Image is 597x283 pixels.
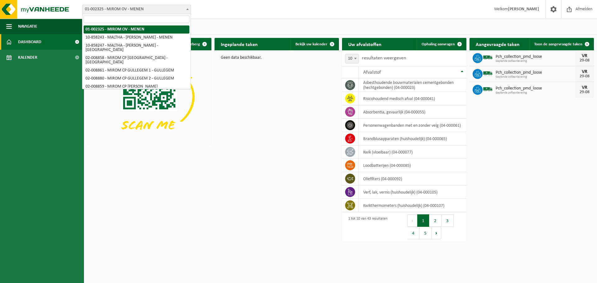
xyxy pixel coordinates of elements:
[84,34,189,42] li: 10-858243 - MALTHA - [PERSON_NAME] - MENEN
[407,227,419,239] button: 4
[359,105,466,119] td: absorbentia, gevaarlijk (04-000055)
[84,25,189,34] li: 01-002325 - MIROM OV - MENEN
[534,42,582,46] span: Toon de aangevraagde taken
[359,172,466,185] td: oliefilters (04-000092)
[290,38,338,50] a: Bekijk uw kalender
[483,84,493,94] img: BL-SO-LV
[578,58,591,63] div: 29-08
[359,199,466,212] td: kwikthermometers (huishoudelijk) (04-000107)
[82,5,191,14] span: 01-002325 - MIROM OV - MENEN
[359,92,466,105] td: risicohoudend medisch afval (04-000041)
[422,42,455,46] span: Ophaling aanvragen
[359,145,466,159] td: kwik (vloeibaar) (04-000077)
[363,70,381,75] span: Afvalstof
[508,7,539,11] strong: [PERSON_NAME]
[359,185,466,199] td: verf, lak, vernis (huishoudelijk) (04-000105)
[578,85,591,90] div: VR
[84,83,189,91] li: 02-008859 - MIROM CP [PERSON_NAME]
[429,214,442,227] button: 2
[483,68,493,79] img: BL-SO-LV
[529,38,593,50] a: Toon de aangevraagde taken
[442,214,454,227] button: 3
[186,42,200,46] span: Verberg
[84,75,189,83] li: 02-008880 - MIROM CP GULLEGEM 2 - GULLEGEM
[345,214,387,240] div: 1 tot 10 van 43 resultaten
[483,52,493,63] img: BL-SO-LV
[342,38,388,50] h2: Uw afvalstoffen
[18,19,37,34] span: Navigatie
[221,56,333,60] p: Geen data beschikbaar.
[578,53,591,58] div: VR
[359,159,466,172] td: loodbatterijen (04-000085)
[496,75,575,79] span: Geplande zelfaanlevering
[578,90,591,94] div: 29-08
[359,119,466,132] td: personenwagenbanden met en zonder velg (04-000061)
[362,56,406,61] label: resultaten weergeven
[419,227,432,239] button: 5
[359,78,466,92] td: asbesthoudende bouwmaterialen cementgebonden (hechtgebonden) (04-000023)
[578,74,591,79] div: 29-08
[84,54,189,66] li: 02-008858 - MIROM CP [GEOGRAPHIC_DATA] - [GEOGRAPHIC_DATA]
[84,66,189,75] li: 02-008861 - MIROM CP GULLEGEM 1 - GULLEGEM
[417,38,466,50] a: Ophaling aanvragen
[84,42,189,54] li: 10-858247 - MALTHA - [PERSON_NAME] - [GEOGRAPHIC_DATA]
[215,38,264,50] h2: Ingeplande taken
[432,227,441,239] button: Next
[496,91,575,95] span: Geplande zelfaanlevering
[578,69,591,74] div: VR
[407,214,417,227] button: Previous
[359,132,466,145] td: brandblusapparaten (huishoudelijk) (04-000065)
[345,54,359,63] span: 10
[18,34,41,50] span: Dashboard
[87,50,211,144] img: Download de VHEPlus App
[345,54,359,63] span: 10
[18,50,37,65] span: Kalender
[470,38,526,50] h2: Aangevraagde taken
[295,42,327,46] span: Bekijk uw kalender
[181,38,211,50] button: Verberg
[496,86,575,91] span: Pch_collection_pmd_loose
[496,70,575,75] span: Pch_collection_pmd_loose
[496,59,575,63] span: Geplande zelfaanlevering
[417,214,429,227] button: 1
[496,54,575,59] span: Pch_collection_pmd_loose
